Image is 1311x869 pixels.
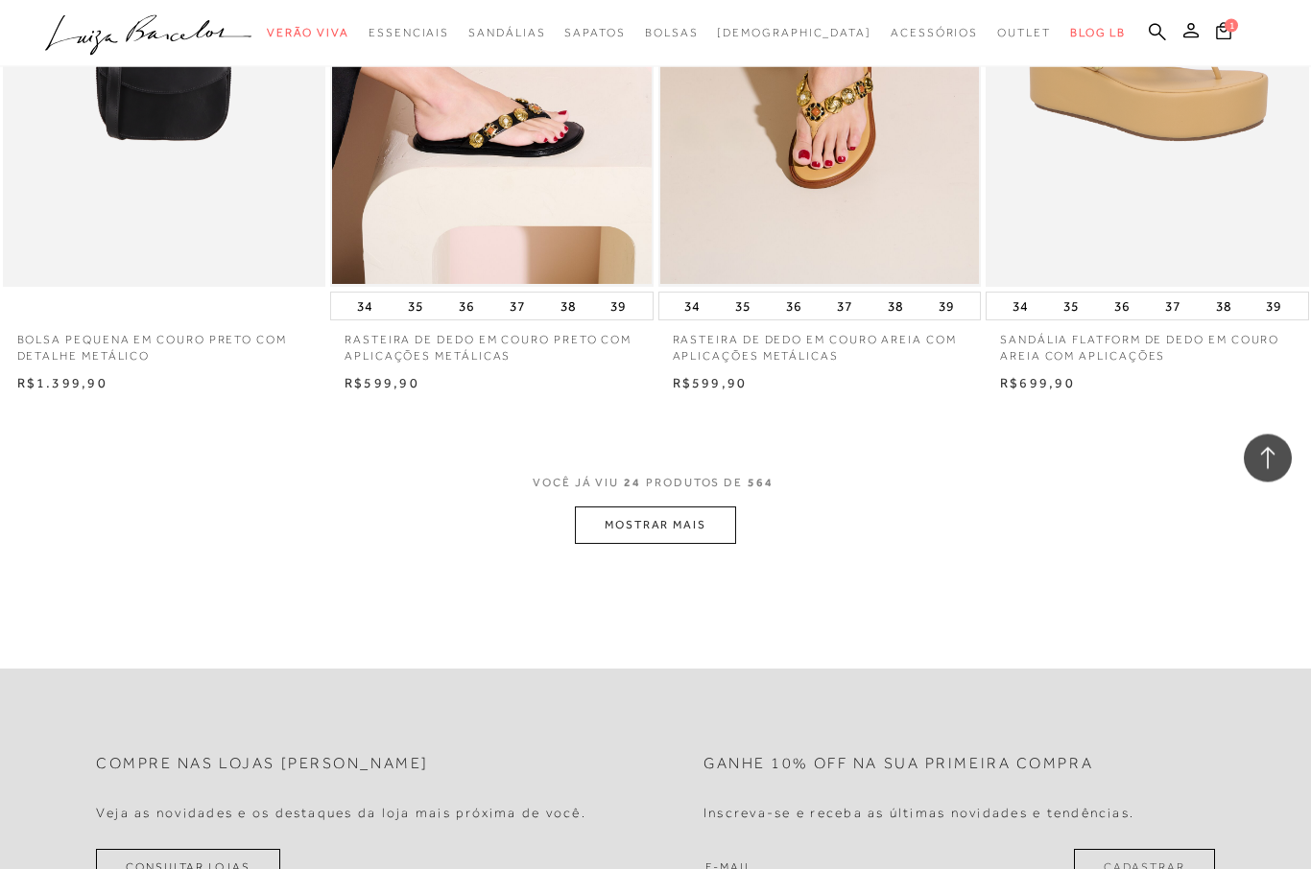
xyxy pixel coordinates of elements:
[3,321,326,365] a: BOLSA PEQUENA EM COURO PRETO COM DETALHE METÁLICO
[1070,15,1126,51] a: BLOG LB
[703,806,1134,822] h4: Inscreva-se e receba as últimas novidades e tendências.
[17,376,107,391] span: R$1.399,90
[605,294,632,320] button: 39
[882,294,909,320] button: 38
[729,294,756,320] button: 35
[369,15,449,51] a: noSubCategoriesText
[453,294,480,320] button: 36
[673,376,748,391] span: R$599,90
[748,477,774,490] span: 564
[533,477,778,490] span: VOCÊ JÁ VIU PRODUTOS DE
[402,294,429,320] button: 35
[564,26,625,39] span: Sapatos
[1108,294,1135,320] button: 36
[997,26,1051,39] span: Outlet
[717,26,871,39] span: [DEMOGRAPHIC_DATA]
[1225,19,1238,33] span: 1
[780,294,807,320] button: 36
[645,15,699,51] a: noSubCategoriesText
[1210,294,1237,320] button: 38
[351,294,378,320] button: 34
[564,15,625,51] a: noSubCategoriesText
[658,321,982,365] a: RASTEIRA DE DEDO EM COURO AREIA COM APLICAÇÕES METÁLICAS
[468,26,545,39] span: Sandálias
[1000,376,1075,391] span: R$699,90
[717,15,871,51] a: noSubCategoriesText
[555,294,582,320] button: 38
[1210,21,1237,47] button: 1
[933,294,960,320] button: 39
[267,26,349,39] span: Verão Viva
[703,756,1093,774] h2: Ganhe 10% off na sua primeira compra
[1058,294,1085,320] button: 35
[891,15,978,51] a: noSubCategoriesText
[831,294,858,320] button: 37
[369,26,449,39] span: Essenciais
[997,15,1051,51] a: noSubCategoriesText
[1260,294,1287,320] button: 39
[96,806,586,822] h4: Veja as novidades e os destaques da loja mais próxima de você.
[645,26,699,39] span: Bolsas
[1159,294,1186,320] button: 37
[624,477,641,490] span: 24
[891,26,978,39] span: Acessórios
[345,376,419,391] span: R$599,90
[468,15,545,51] a: noSubCategoriesText
[330,321,654,365] a: RASTEIRA DE DEDO EM COURO PRETO COM APLICAÇÕES METÁLICAS
[504,294,531,320] button: 37
[267,15,349,51] a: noSubCategoriesText
[1070,26,1126,39] span: BLOG LB
[96,756,429,774] h2: Compre nas lojas [PERSON_NAME]
[575,507,736,545] button: MOSTRAR MAIS
[1007,294,1034,320] button: 34
[986,321,1309,365] a: SANDÁLIA FLATFORM DE DEDO EM COURO AREIA COM APLICAÇÕES
[679,294,705,320] button: 34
